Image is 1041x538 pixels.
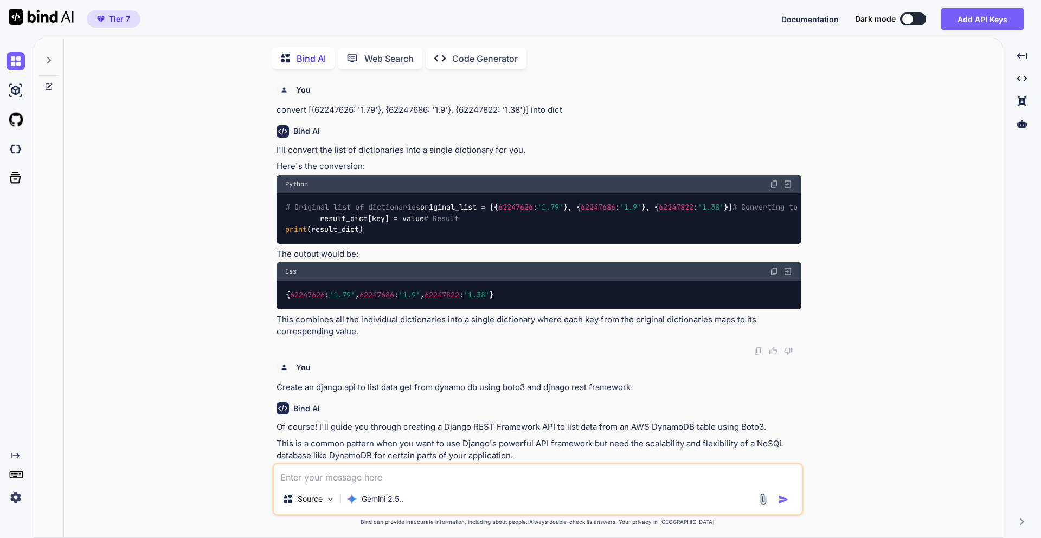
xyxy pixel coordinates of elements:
img: Open in Browser [783,179,793,189]
img: settings [7,488,25,507]
img: Gemini 2.5 Pro [346,494,357,504]
p: Bind AI [297,52,326,65]
p: This is a common pattern when you want to use Django's powerful API framework but need the scalab... [277,438,801,462]
img: githubLight [7,111,25,129]
p: convert [{62247626: '1.79'}, {62247686: '1.9'}, {62247822: '1.38'}] into dict [277,104,801,116]
span: '1.38' [464,290,490,300]
p: Create an django api to list data get from dynamo db using boto3 and djnago rest framework [277,381,801,394]
img: dislike [784,347,793,355]
span: # Converting to a single dictionary [732,203,884,212]
span: '1.79' [537,203,563,212]
button: Documentation [781,14,839,25]
span: # Original list of dictionaries [286,203,420,212]
span: 62247626 [290,290,325,300]
img: Bind AI [9,9,74,25]
img: copy [754,347,762,355]
span: 62247686 [581,203,615,212]
span: '1.9' [399,290,420,300]
span: Python [285,180,308,189]
span: Css [285,267,297,276]
span: 62247822 [425,290,459,300]
button: premiumTier 7 [87,10,140,28]
p: Code Generator [452,52,518,65]
p: Of course! I'll guide you through creating a Django REST Framework API to list data from an AWS D... [277,421,801,433]
h6: You [296,362,311,373]
p: I'll convert the list of dictionaries into a single dictionary for you. [277,144,801,157]
img: copy [770,267,779,276]
img: ai-studio [7,81,25,100]
img: copy [770,180,779,189]
h6: Bind AI [293,403,320,414]
img: icon [778,494,789,505]
h6: You [296,85,311,95]
span: '1.38' [698,203,724,212]
p: Web Search [364,52,414,65]
img: darkCloudIdeIcon [7,140,25,158]
span: # Result [424,213,459,223]
img: attachment [757,493,769,505]
p: This combines all the individual dictionaries into a single dictionary where each key from the or... [277,314,801,338]
span: Documentation [781,15,839,24]
code: { : , : , : } [285,289,495,301]
img: like [769,347,777,355]
p: Here's the conversion: [277,160,801,173]
span: Tier 7 [109,14,130,24]
img: Open in Browser [783,267,793,276]
span: '1.9' [620,203,641,212]
span: '1.79' [329,290,355,300]
span: Dark mode [855,14,896,24]
span: 62247686 [359,290,394,300]
img: Pick Models [326,495,335,504]
button: Add API Keys [941,8,1024,30]
p: Source [298,494,323,504]
span: 62247822 [659,203,693,212]
p: Bind can provide inaccurate information, including about people. Always double-check its answers.... [272,518,804,526]
h6: Bind AI [293,126,320,137]
p: Gemini 2.5.. [362,494,403,504]
p: The output would be: [277,248,801,261]
span: 62247626 [498,203,533,212]
img: chat [7,52,25,70]
img: premium [97,16,105,22]
span: print [285,224,307,234]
